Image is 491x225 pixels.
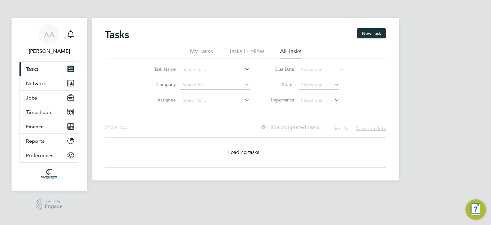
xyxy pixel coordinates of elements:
[356,125,386,131] span: Creation date
[26,95,37,101] span: Jobs
[105,28,129,41] h2: Tasks
[299,81,339,90] input: Select one
[333,125,348,131] label: Sort By
[147,66,176,72] label: Task Name
[266,97,294,103] label: Importance
[26,80,46,86] span: Network
[299,65,344,74] input: Select one
[180,81,250,90] input: Search for...
[19,105,79,119] button: Timesheets
[26,124,44,130] span: Finance
[19,148,79,162] button: Preferences
[228,149,260,156] span: Loading tasks
[45,198,63,204] span: Powered by
[19,119,79,133] button: Finance
[19,134,79,148] button: Reports
[26,109,52,115] span: Timesheets
[12,18,87,191] nav: Main navigation
[19,62,79,76] a: Tasks
[19,47,79,55] span: Afzal Ahmed
[125,124,129,131] span: ...
[190,47,213,59] li: My Tasks
[19,169,79,179] a: Go to home page
[180,96,250,105] input: Search for...
[44,30,55,39] span: AA
[19,76,79,90] button: Network
[280,47,301,59] li: All Tasks
[26,152,53,158] span: Preferences
[147,97,176,103] label: Assignee
[266,66,294,72] label: Due Date
[105,124,130,131] div: Showing
[19,91,79,105] button: Jobs
[229,47,264,59] li: Tasks I Follow
[45,204,63,209] span: Engage
[26,66,38,72] span: Tasks
[41,169,57,179] img: claremontconsulting1-logo-retina.png
[261,124,319,131] label: Hide completed tasks
[357,28,386,38] button: New Task
[36,198,63,211] a: Powered byEngage
[19,24,79,55] a: AA[PERSON_NAME]
[180,65,250,74] input: Search for...
[299,96,339,105] input: Select one
[266,82,294,87] label: Status
[26,138,44,144] span: Reports
[465,199,486,220] button: Engage Resource Center
[147,82,176,87] label: Company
